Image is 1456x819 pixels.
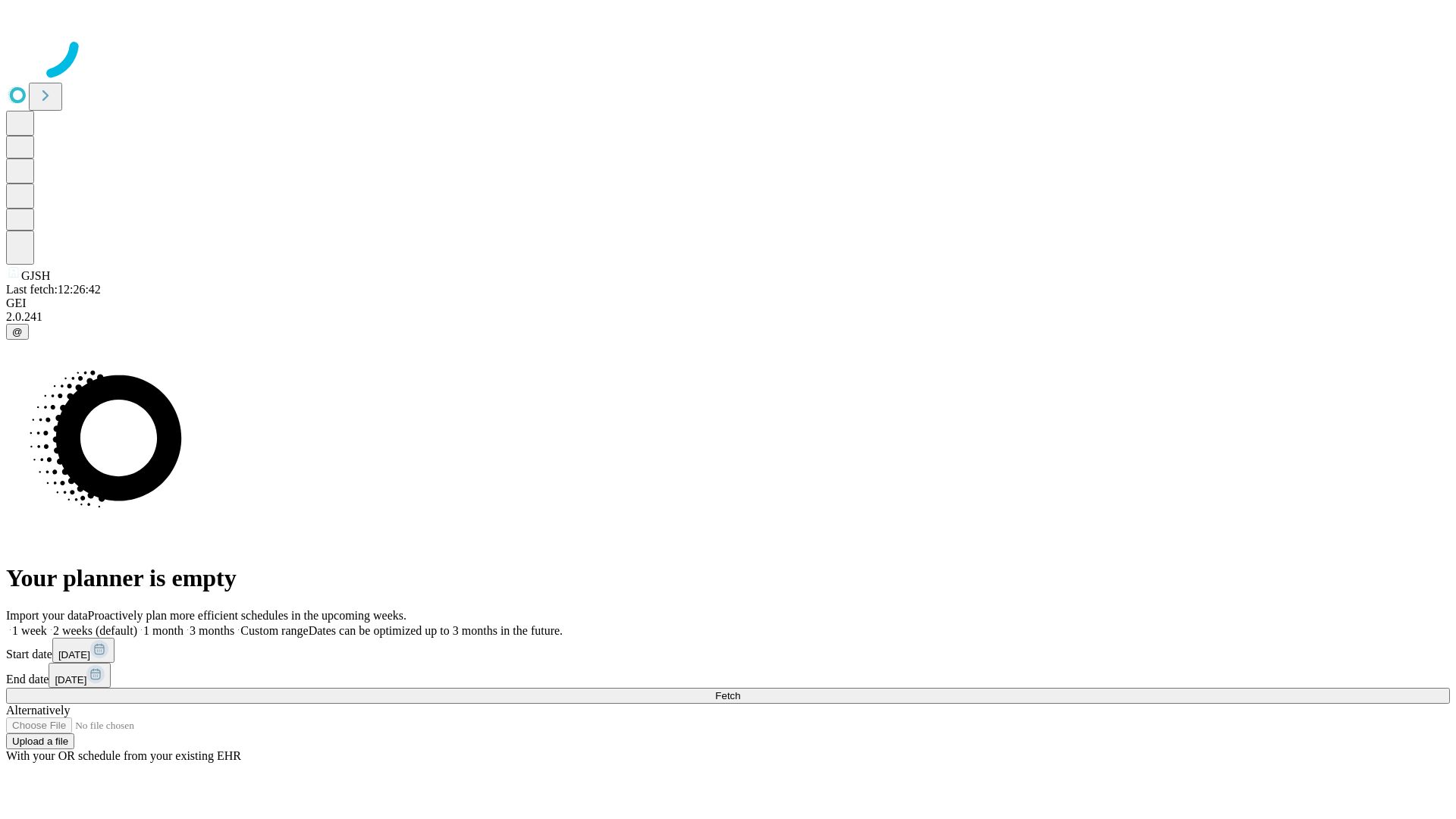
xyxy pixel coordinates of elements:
[6,638,1450,663] div: Start date
[21,269,50,282] span: GJSH
[88,609,406,622] span: Proactively plan more efficient schedules in the upcoming weeks.
[58,649,90,661] span: [DATE]
[12,624,47,637] span: 1 week
[309,624,563,637] span: Dates can be optimized up to 3 months in the future.
[6,733,74,749] button: Upload a file
[6,609,88,622] span: Import your data
[6,324,29,340] button: @
[55,674,86,686] span: [DATE]
[53,624,137,637] span: 2 weeks (default)
[143,624,184,637] span: 1 month
[6,749,241,762] span: With your OR schedule from your existing EHR
[49,663,111,688] button: [DATE]
[190,624,234,637] span: 3 months
[6,704,70,717] span: Alternatively
[6,663,1450,688] div: End date
[715,690,740,701] span: Fetch
[52,638,115,663] button: [DATE]
[12,326,23,337] span: @
[6,283,101,296] span: Last fetch: 12:26:42
[6,297,1450,310] div: GEI
[6,310,1450,324] div: 2.0.241
[6,688,1450,704] button: Fetch
[240,624,308,637] span: Custom range
[6,564,1450,592] h1: Your planner is empty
